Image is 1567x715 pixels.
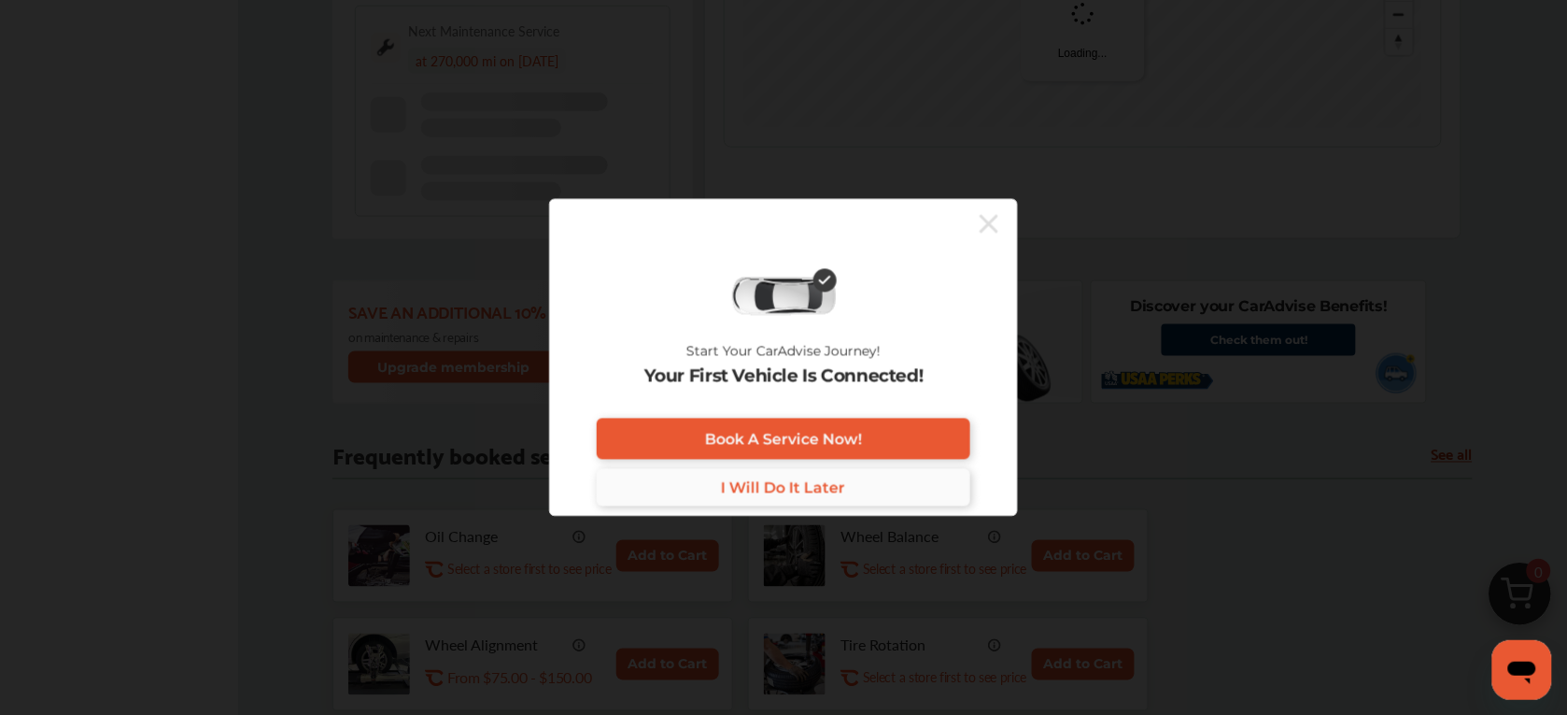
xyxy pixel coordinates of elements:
[597,419,970,460] a: Book A Service Now!
[644,366,924,387] p: Your First Vehicle Is Connected!
[722,479,846,496] span: I Will Do It Later
[686,344,881,359] p: Start Your CarAdvise Journey!
[1492,640,1552,700] iframe: Button to launch messaging window
[597,469,970,507] a: I Will Do It Later
[730,276,837,317] img: diagnose-vehicle.c84bcb0a.svg
[813,269,837,293] img: check-icon.521c8815.svg
[705,430,862,448] span: Book A Service Now!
